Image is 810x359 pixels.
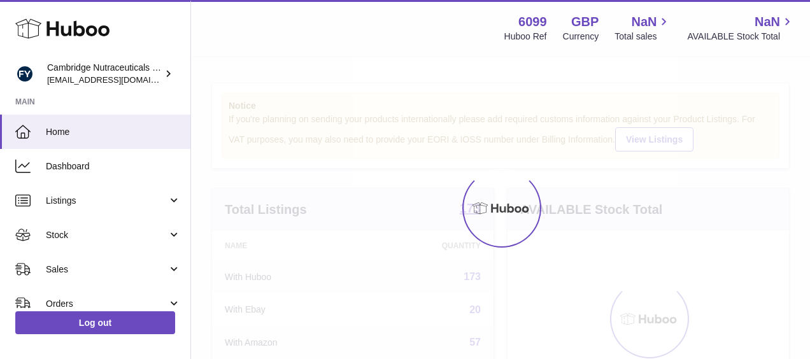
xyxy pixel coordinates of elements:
[563,31,599,43] div: Currency
[46,298,167,310] span: Orders
[615,31,671,43] span: Total sales
[518,13,547,31] strong: 6099
[571,13,599,31] strong: GBP
[504,31,547,43] div: Huboo Ref
[631,13,657,31] span: NaN
[46,229,167,241] span: Stock
[46,160,181,172] span: Dashboard
[687,31,795,43] span: AVAILABLE Stock Total
[47,74,187,85] span: [EMAIL_ADDRESS][DOMAIN_NAME]
[687,13,795,43] a: NaN AVAILABLE Stock Total
[46,126,181,138] span: Home
[47,62,162,86] div: Cambridge Nutraceuticals Ltd
[46,195,167,207] span: Listings
[46,264,167,276] span: Sales
[755,13,780,31] span: NaN
[15,64,34,83] img: internalAdmin-6099@internal.huboo.com
[615,13,671,43] a: NaN Total sales
[15,311,175,334] a: Log out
